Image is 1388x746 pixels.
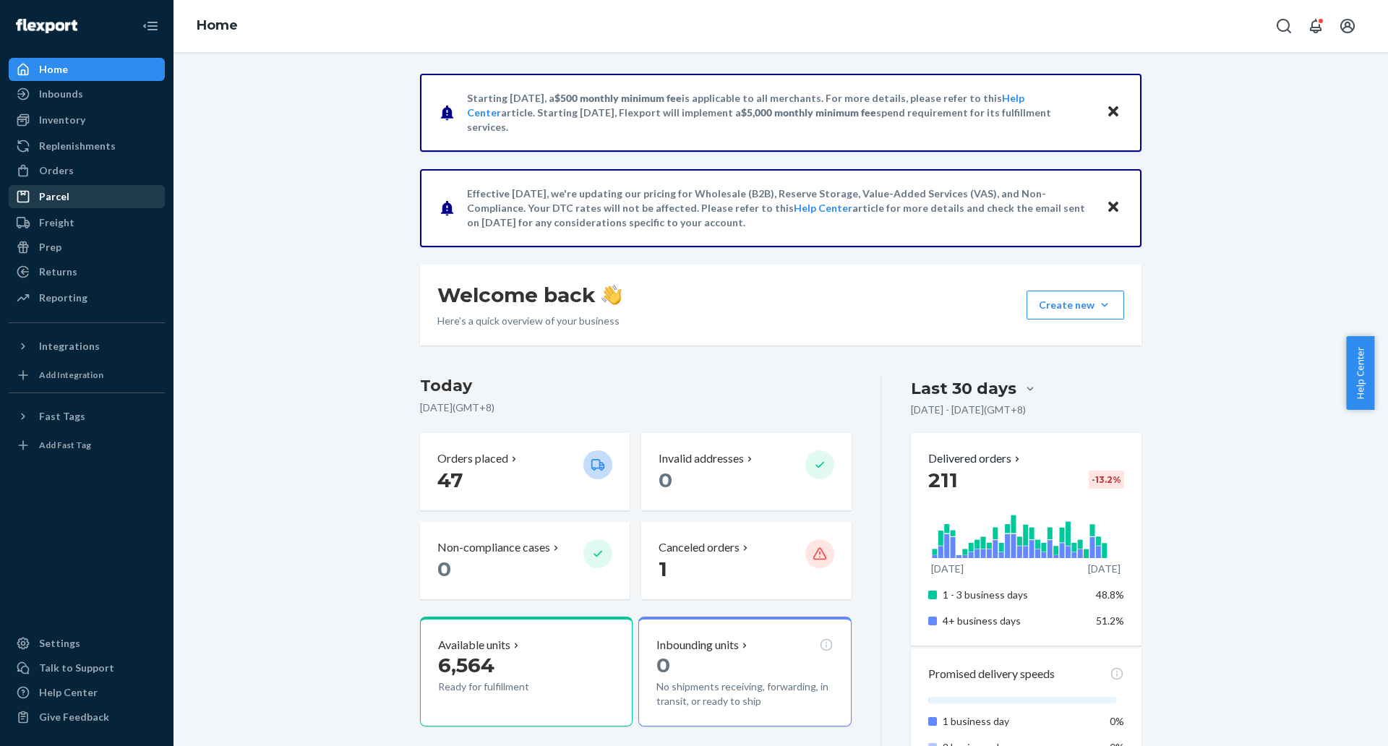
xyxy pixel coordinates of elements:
[39,113,85,127] div: Inventory
[641,522,851,599] button: Canceled orders 1
[9,656,165,679] button: Talk to Support
[911,403,1026,417] p: [DATE] - [DATE] ( GMT+8 )
[1027,291,1124,320] button: Create new
[794,202,852,214] a: Help Center
[9,159,165,182] a: Orders
[467,91,1092,134] p: Starting [DATE], a is applicable to all merchants. For more details, please refer to this article...
[928,450,1023,467] button: Delivered orders
[9,260,165,283] a: Returns
[9,706,165,729] button: Give Feedback
[943,714,1085,729] p: 1 business day
[1104,102,1123,123] button: Close
[420,433,630,510] button: Orders placed 47
[39,685,98,700] div: Help Center
[659,539,740,556] p: Canceled orders
[438,637,510,653] p: Available units
[9,236,165,259] a: Prep
[9,108,165,132] a: Inventory
[39,215,74,230] div: Freight
[420,374,852,398] h3: Today
[197,17,238,33] a: Home
[420,522,630,599] button: Non-compliance cases 0
[437,557,451,581] span: 0
[9,58,165,81] a: Home
[928,468,958,492] span: 211
[39,139,116,153] div: Replenishments
[467,186,1092,230] p: Effective [DATE], we're updating our pricing for Wholesale (B2B), Reserve Storage, Value-Added Se...
[741,106,876,119] span: $5,000 monthly minimum fee
[554,92,682,104] span: $500 monthly minimum fee
[9,681,165,704] a: Help Center
[437,282,622,308] h1: Welcome back
[39,291,87,305] div: Reporting
[39,439,91,451] div: Add Fast Tag
[1104,197,1123,218] button: Close
[9,632,165,655] a: Settings
[659,468,672,492] span: 0
[9,364,165,387] a: Add Integration
[9,286,165,309] a: Reporting
[656,637,739,653] p: Inbounding units
[39,409,85,424] div: Fast Tags
[9,335,165,358] button: Integrations
[437,450,508,467] p: Orders placed
[656,653,670,677] span: 0
[39,636,80,651] div: Settings
[39,339,100,353] div: Integrations
[39,265,77,279] div: Returns
[39,710,109,724] div: Give Feedback
[931,562,964,576] p: [DATE]
[437,314,622,328] p: Here’s a quick overview of your business
[659,450,744,467] p: Invalid addresses
[1088,562,1121,576] p: [DATE]
[1301,12,1330,40] button: Open notifications
[601,285,622,305] img: hand-wave emoji
[9,82,165,106] a: Inbounds
[39,661,114,675] div: Talk to Support
[437,539,550,556] p: Non-compliance cases
[29,10,81,23] span: Support
[911,377,1016,400] div: Last 30 days
[641,433,851,510] button: Invalid addresses 0
[943,614,1085,628] p: 4+ business days
[1346,336,1374,410] button: Help Center
[438,679,572,694] p: Ready for fulfillment
[437,468,463,492] span: 47
[420,400,852,415] p: [DATE] ( GMT+8 )
[39,189,69,204] div: Parcel
[638,617,851,726] button: Inbounding units0No shipments receiving, forwarding, in transit, or ready to ship
[1096,614,1124,627] span: 51.2%
[656,679,833,708] p: No shipments receiving, forwarding, in transit, or ready to ship
[39,87,83,101] div: Inbounds
[438,653,494,677] span: 6,564
[659,557,667,581] span: 1
[9,405,165,428] button: Fast Tags
[9,185,165,208] a: Parcel
[39,163,74,178] div: Orders
[1269,12,1298,40] button: Open Search Box
[1333,12,1362,40] button: Open account menu
[1096,588,1124,601] span: 48.8%
[1110,715,1124,727] span: 0%
[136,12,165,40] button: Close Navigation
[1089,471,1124,489] div: -13.2 %
[16,19,77,33] img: Flexport logo
[943,588,1085,602] p: 1 - 3 business days
[9,211,165,234] a: Freight
[9,434,165,457] a: Add Fast Tag
[9,134,165,158] a: Replenishments
[39,240,61,254] div: Prep
[185,5,249,47] ol: breadcrumbs
[39,369,103,381] div: Add Integration
[420,617,633,726] button: Available units6,564Ready for fulfillment
[39,62,68,77] div: Home
[928,666,1055,682] p: Promised delivery speeds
